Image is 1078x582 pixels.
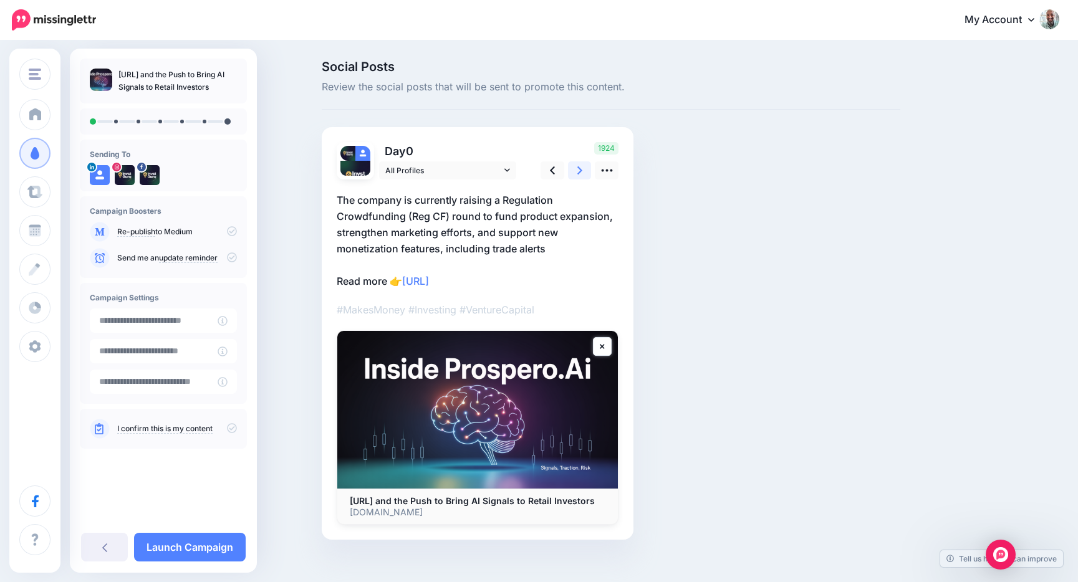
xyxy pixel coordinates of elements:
[337,302,618,318] p: #MakesMoney #Investing #VentureCapital
[337,331,618,488] img: Prospero.ai and the Push to Bring AI Signals to Retail Investors
[350,507,605,518] p: [DOMAIN_NAME]
[322,79,900,95] span: Review the social posts that will be sent to promote this content.
[986,540,1016,570] div: Open Intercom Messenger
[379,142,518,160] p: Day
[594,142,618,155] span: 1924
[379,161,516,179] a: All Profiles
[90,293,237,302] h4: Campaign Settings
[90,150,237,159] h4: Sending To
[159,253,218,263] a: update reminder
[340,161,370,191] img: 500636241_17843655336497570_6223560818517383544_n-bsa154745.jpg
[12,9,96,31] img: Missinglettr
[117,252,237,264] p: Send me an
[340,146,355,161] img: 500306017_122099016968891698_547164407858047431_n-bsa154743.jpg
[115,165,135,185] img: 500636241_17843655336497570_6223560818517383544_n-bsa154745.jpg
[117,424,213,434] a: I confirm this is my content
[350,495,595,506] b: [URL] and the Push to Bring AI Signals to Retail Investors
[385,164,501,177] span: All Profiles
[406,145,413,158] span: 0
[402,275,429,287] a: [URL]
[322,60,900,73] span: Social Posts
[90,165,110,185] img: user_default_image.png
[355,146,370,161] img: user_default_image.png
[90,69,112,91] img: ef3ef06780ede3c87e3b9ddd42d2d4c5_thumb.jpg
[337,192,618,289] p: The company is currently raising a Regulation Crowdfunding (Reg CF) round to fund product expansi...
[940,550,1063,567] a: Tell us how we can improve
[29,69,41,80] img: menu.png
[117,226,237,237] p: to Medium
[117,227,155,237] a: Re-publish
[140,165,160,185] img: 500306017_122099016968891698_547164407858047431_n-bsa154743.jpg
[118,69,237,93] p: [URL] and the Push to Bring AI Signals to Retail Investors
[90,206,237,216] h4: Campaign Boosters
[952,5,1059,36] a: My Account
